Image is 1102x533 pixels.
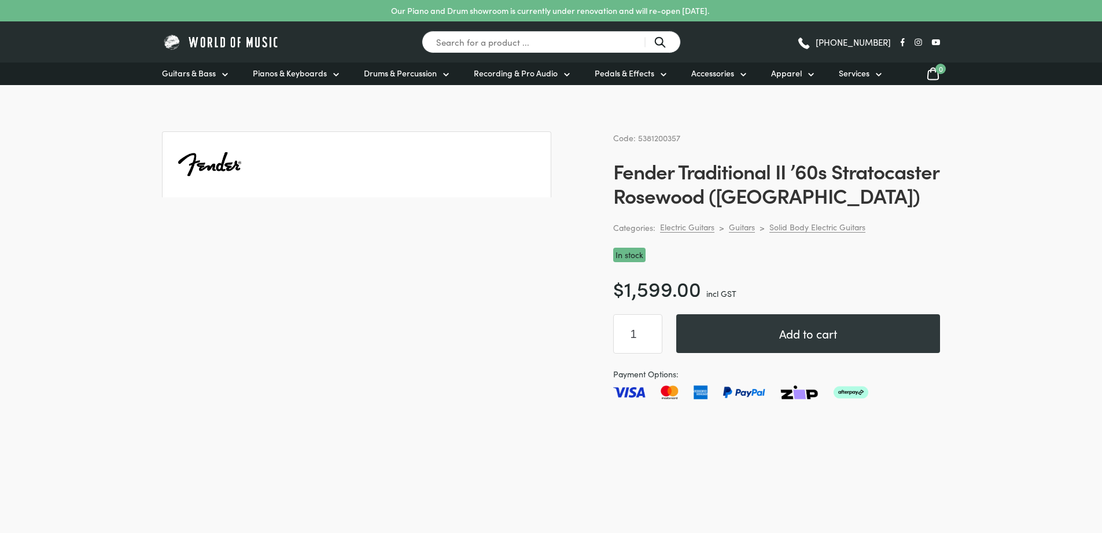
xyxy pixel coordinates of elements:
img: Pay with Master card, Visa, American Express and Paypal [613,385,868,399]
div: > [760,222,765,233]
a: Electric Guitars [660,222,714,233]
h1: Fender Traditional II ’60s Stratocaster Rosewood ([GEOGRAPHIC_DATA]) [613,159,940,207]
button: Add to cart [676,314,940,353]
span: Pianos & Keyboards [253,67,327,79]
span: Accessories [691,67,734,79]
img: World of Music [162,33,281,51]
a: [PHONE_NUMBER] [797,34,891,51]
input: Search for a product ... [422,31,681,53]
iframe: Chat with our support team [934,406,1102,533]
p: In stock [613,248,646,262]
span: Drums & Percussion [364,67,437,79]
span: [PHONE_NUMBER] [816,38,891,46]
span: Pedals & Effects [595,67,654,79]
a: Guitars [729,222,755,233]
span: Code: 5381200357 [613,132,680,144]
span: Services [839,67,869,79]
span: Payment Options: [613,367,940,381]
bdi: 1,599.00 [613,274,701,302]
span: $ [613,274,624,302]
a: Solid Body Electric Guitars [769,222,865,233]
img: Fender [176,132,242,198]
span: Apparel [771,67,802,79]
div: > [719,222,724,233]
span: incl GST [706,288,736,299]
input: Product quantity [613,314,662,354]
span: 0 [935,64,946,74]
p: Our Piano and Drum showroom is currently under renovation and will re-open [DATE]. [391,5,709,17]
span: Recording & Pro Audio [474,67,558,79]
span: Guitars & Bass [162,67,216,79]
span: Categories: [613,221,655,234]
